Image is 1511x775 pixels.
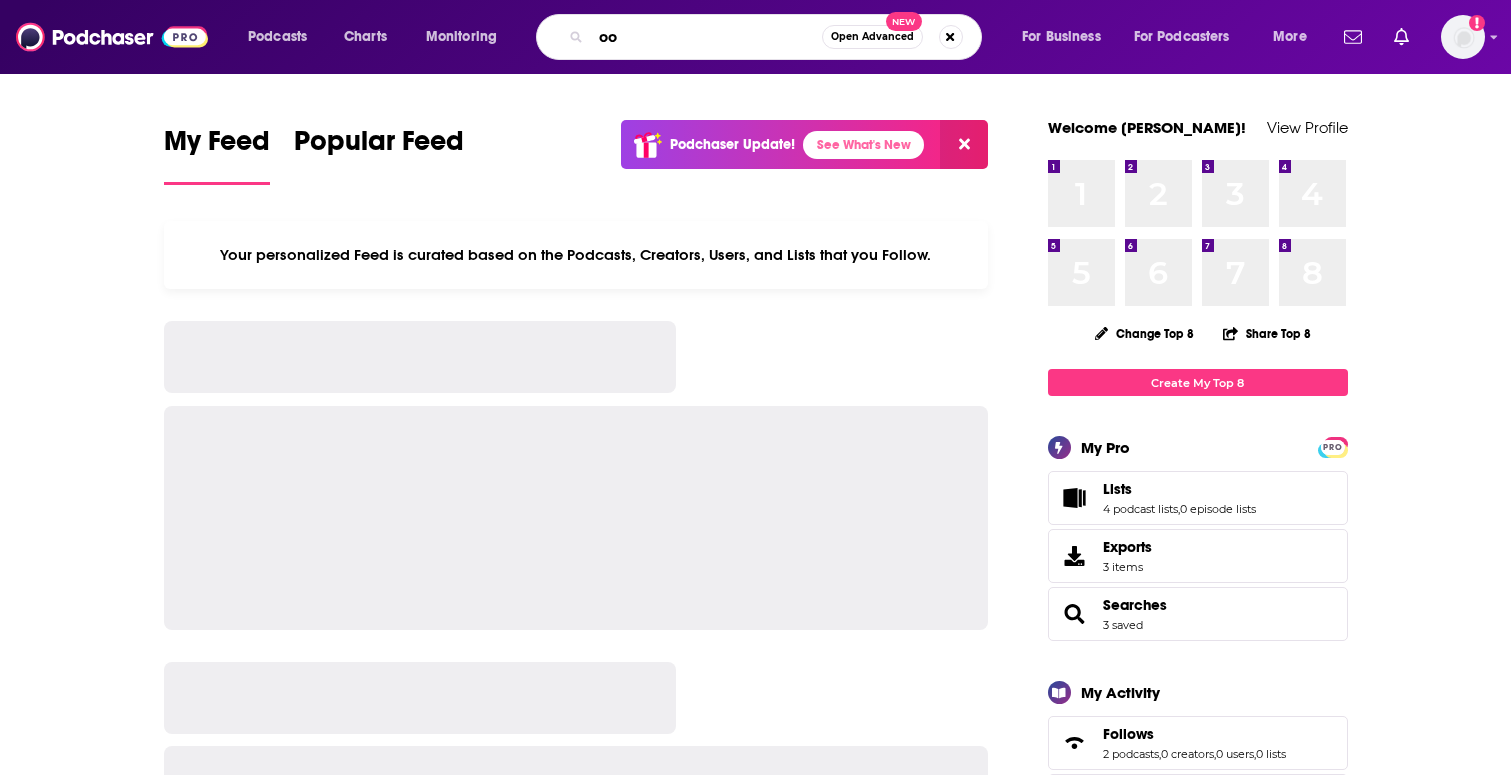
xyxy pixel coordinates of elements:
a: Popular Feed [294,124,464,185]
div: Search podcasts, credits, & more... [555,14,1001,60]
div: My Pro [1081,438,1130,457]
span: Searches [1048,587,1348,641]
a: Exports [1048,529,1348,583]
span: New [886,12,922,31]
a: 0 lists [1256,747,1286,761]
a: 4 podcast lists [1103,502,1178,516]
span: , [1254,747,1256,761]
button: open menu [1121,21,1259,53]
a: My Feed [164,124,270,185]
a: PRO [1321,439,1345,454]
a: Searches [1055,600,1095,628]
span: Podcasts [248,23,307,51]
a: 2 podcasts [1103,747,1159,761]
button: Open AdvancedNew [822,25,923,49]
button: open menu [1259,21,1332,53]
span: , [1178,502,1180,516]
a: Create My Top 8 [1048,369,1348,396]
span: Charts [344,23,387,51]
a: Searches [1103,596,1167,614]
a: 0 creators [1161,747,1214,761]
img: Podchaser - Follow, Share and Rate Podcasts [16,18,208,56]
span: My Feed [164,124,270,170]
span: Popular Feed [294,124,464,170]
span: Follows [1103,725,1154,743]
span: Follows [1048,716,1348,770]
img: User Profile [1441,15,1485,59]
div: Your personalized Feed is curated based on the Podcasts, Creators, Users, and Lists that you Follow. [164,221,989,289]
a: Show notifications dropdown [1386,20,1417,54]
a: Show notifications dropdown [1336,20,1370,54]
span: 3 items [1103,560,1152,574]
a: Follows [1055,729,1095,757]
span: Exports [1103,538,1152,556]
span: , [1214,747,1216,761]
button: Show profile menu [1441,15,1485,59]
a: 0 episode lists [1180,502,1256,516]
button: open menu [412,21,523,53]
button: Change Top 8 [1083,321,1207,346]
button: open menu [1008,21,1126,53]
span: Open Advanced [831,32,914,42]
a: 3 saved [1103,618,1143,632]
span: , [1159,747,1161,761]
span: More [1273,23,1307,51]
span: Logged in as ei1745 [1441,15,1485,59]
p: Podchaser Update! [670,136,795,153]
div: My Activity [1081,683,1160,702]
svg: Add a profile image [1469,15,1485,31]
span: For Business [1022,23,1101,51]
a: Lists [1055,484,1095,512]
a: View Profile [1267,118,1348,137]
a: Follows [1103,725,1286,743]
span: For Podcasters [1134,23,1230,51]
span: Lists [1103,480,1132,498]
a: Lists [1103,480,1256,498]
a: Charts [331,21,399,53]
a: See What's New [803,131,924,159]
a: 0 users [1216,747,1254,761]
button: Share Top 8 [1222,314,1312,353]
span: Lists [1048,471,1348,525]
input: Search podcasts, credits, & more... [591,21,822,53]
span: Exports [1055,542,1095,570]
span: PRO [1321,440,1345,455]
span: Monitoring [426,23,497,51]
a: Welcome [PERSON_NAME]! [1048,118,1246,137]
button: open menu [234,21,333,53]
